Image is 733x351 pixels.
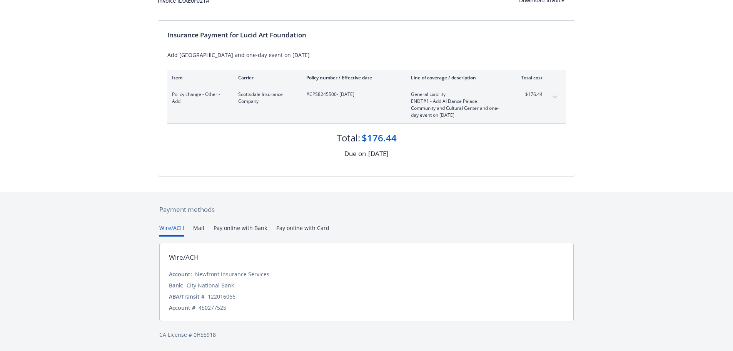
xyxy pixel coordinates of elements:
[238,91,294,105] span: Scottsdale Insurance Company
[337,131,360,144] div: Total:
[276,224,329,237] button: Pay online with Card
[368,149,389,159] div: [DATE]
[169,292,205,301] div: ABA/Transit #
[169,252,199,262] div: Wire/ACH
[199,304,226,312] div: 450277525
[159,331,574,339] div: CA License # 0H55918
[167,86,566,123] div: Policy change - Other - AddScottsdale Insurance Company#CPS8245500- [DATE]General LiabilityENDT#1...
[411,98,501,119] span: ENDT#1 - Add AI Dance Palace Community and Cultural Center and one-day event on [DATE]
[238,74,294,81] div: Carrier
[193,224,204,237] button: Mail
[411,91,501,98] span: General Liability
[167,30,566,40] div: Insurance Payment for Lucid Art Foundation
[159,224,184,237] button: Wire/ACH
[172,74,226,81] div: Item
[514,74,543,81] div: Total cost
[187,281,234,289] div: City National Bank
[549,91,561,103] button: expand content
[411,74,501,81] div: Line of coverage / description
[195,270,269,278] div: Newfront Insurance Services
[306,91,399,98] span: #CPS8245500 - [DATE]
[169,270,192,278] div: Account:
[167,51,566,59] div: Add [GEOGRAPHIC_DATA] and one-day event on [DATE]
[159,205,574,215] div: Payment methods
[169,304,195,312] div: Account #
[172,91,226,105] span: Policy change - Other - Add
[214,224,267,237] button: Pay online with Bank
[208,292,235,301] div: 122016066
[411,91,501,119] span: General LiabilityENDT#1 - Add AI Dance Palace Community and Cultural Center and one-day event on ...
[514,91,543,98] span: $176.44
[344,149,366,159] div: Due on
[169,281,184,289] div: Bank:
[306,74,399,81] div: Policy number / Effective date
[362,131,397,144] div: $176.44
